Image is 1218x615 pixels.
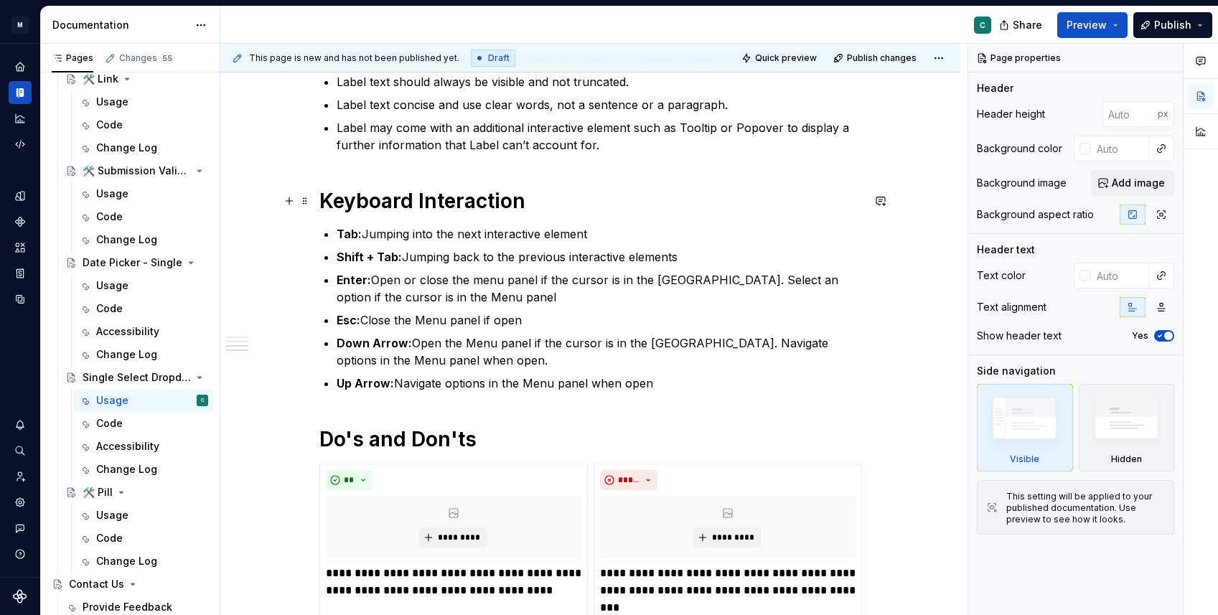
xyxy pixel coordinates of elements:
a: Storybook stories [9,262,32,285]
a: 🛠️ Submission Validation [60,159,214,182]
a: Code [73,527,214,550]
strong: Tab: [337,227,362,241]
p: Label text should always be visible and not truncated. [337,73,862,90]
div: 🛠️ Submission Validation [83,164,191,178]
strong: Shift + Tab: [337,250,402,264]
div: Visible [1010,454,1039,465]
div: Design tokens [9,184,32,207]
div: Accessibility [96,324,159,339]
a: Settings [9,491,32,514]
span: Share [1013,18,1042,32]
button: Notifications [9,413,32,436]
div: This setting will be applied to your published documentation. Use preview to see how it looks. [1006,491,1165,525]
p: Open or close the menu panel if the cursor is in the [GEOGRAPHIC_DATA]. Select an option if the c... [337,271,862,306]
a: Date Picker - Single [60,251,214,274]
span: Draft [488,52,510,64]
input: Auto [1102,101,1158,127]
div: Code [96,531,123,545]
button: Preview [1057,12,1128,38]
div: Usage [96,393,128,408]
p: Jumping into the next interactive element [337,225,862,243]
a: Documentation [9,81,32,104]
a: Usage [73,274,214,297]
strong: Enter: [337,273,371,287]
a: Change Log [73,458,214,481]
div: Change Log [96,141,157,155]
div: C [980,19,985,31]
strong: Down Arrow: [337,336,412,350]
a: Change Log [73,228,214,251]
svg: Supernova Logo [13,589,27,604]
div: Code [96,210,123,224]
a: Code [73,412,214,435]
input: Auto [1091,263,1149,288]
p: Jumping back to the previous interactive elements [337,248,862,266]
button: Share [992,12,1051,38]
a: Invite team [9,465,32,488]
label: Yes [1132,330,1148,342]
a: 🛠️ Pill [60,481,214,504]
a: Single Select Dropdown [60,366,214,389]
div: Background aspect ratio [977,207,1094,222]
div: Header text [977,243,1035,257]
div: Data sources [9,288,32,311]
div: Hidden [1111,454,1142,465]
div: Contact support [9,517,32,540]
div: Change Log [96,462,157,476]
div: Header [977,81,1013,95]
a: Change Log [73,343,214,366]
span: Preview [1067,18,1107,32]
div: Provide Feedback [83,600,172,614]
button: Publish [1133,12,1212,38]
a: Usage [73,504,214,527]
div: C [201,393,205,408]
a: Components [9,210,32,233]
a: 🛠️ Link [60,67,214,90]
span: This page is new and has not been published yet. [249,52,459,64]
input: Auto [1091,136,1149,161]
div: 🛠️ Pill [83,485,113,499]
div: Usage [96,95,128,109]
div: Hidden [1079,384,1175,471]
span: 55 [160,52,174,64]
div: Usage [96,278,128,293]
p: Close the Menu panel if open [337,311,862,329]
div: Change Log [96,347,157,362]
p: Navigate options in the Menu panel when open [337,375,862,392]
h1: Do's and Don'ts [319,426,862,452]
div: Code [96,416,123,431]
div: Single Select Dropdown [83,370,191,385]
button: M [3,9,37,40]
div: Header height [977,107,1045,121]
div: Text alignment [977,300,1046,314]
a: Usage [73,90,214,113]
button: Publish changes [829,48,923,68]
span: Publish changes [847,52,917,64]
a: Usage [73,182,214,205]
a: Accessibility [73,320,214,343]
strong: Esc: [337,313,360,327]
div: Contact Us [69,577,124,591]
a: Accessibility [73,435,214,458]
a: Code [73,205,214,228]
div: Side navigation [977,364,1056,378]
a: Analytics [9,107,32,130]
div: Accessibility [96,439,159,454]
div: Background image [977,176,1067,190]
a: Assets [9,236,32,259]
strong: Up Arrow: [337,376,394,390]
div: Change Log [96,233,157,247]
div: Code [96,118,123,132]
p: Label may come with an additional interactive element such as Tooltip or Popover to display a fur... [337,119,862,154]
p: Label text concise and use clear words, not a sentence or a paragraph. [337,96,862,113]
div: Usage [96,508,128,522]
a: Change Log [73,136,214,159]
div: Usage [96,187,128,201]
